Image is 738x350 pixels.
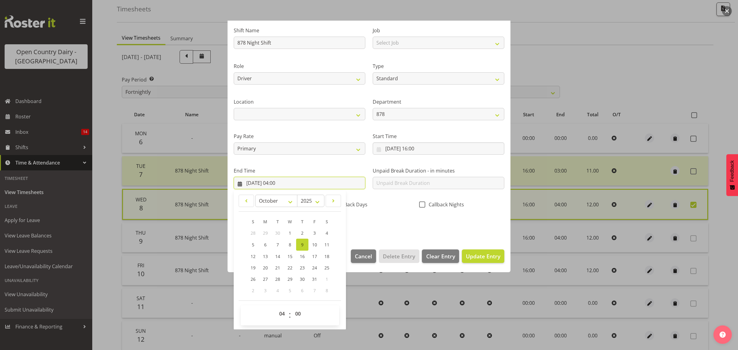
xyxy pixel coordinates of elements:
span: M [263,219,267,225]
span: 16 [300,253,305,259]
label: Start Time [373,133,504,140]
button: Clear Entry [422,249,459,263]
a: 17 [308,251,321,262]
input: Shift Name [234,37,365,49]
span: Update Entry [466,253,500,260]
span: 18 [324,253,329,259]
a: 22 [284,262,296,273]
label: Job [373,27,504,34]
a: 16 [296,251,308,262]
span: Cancel [355,252,372,260]
span: 3 [313,230,316,236]
span: F [313,219,315,225]
img: help-xxl-2.png [720,332,726,338]
span: 28 [275,276,280,282]
a: 3 [308,227,321,239]
a: 26 [247,273,259,285]
span: 10 [312,242,317,248]
a: 4 [321,227,333,239]
a: 1 [284,227,296,239]
label: Department [373,98,504,105]
button: Delete Entry [379,249,419,263]
button: Cancel [351,249,376,263]
span: 17 [312,253,317,259]
a: 31 [308,273,321,285]
span: 9 [301,242,304,248]
a: 13 [259,251,272,262]
span: 4 [276,288,279,293]
span: 5 [252,242,254,248]
a: 11 [321,239,333,251]
span: 6 [301,288,304,293]
span: 25 [324,265,329,271]
span: 6 [264,242,267,248]
span: 1 [326,276,328,282]
span: S [326,219,328,225]
span: 2 [301,230,304,236]
a: 15 [284,251,296,262]
a: 19 [247,262,259,273]
a: 30 [296,273,308,285]
span: 7 [276,242,279,248]
span: : [289,308,291,323]
a: 9 [296,239,308,251]
span: CallBack Days [332,201,367,208]
span: 14 [275,253,280,259]
input: Click to select... [373,142,504,155]
a: 28 [272,273,284,285]
span: 12 [251,253,256,259]
span: T [276,219,279,225]
input: Unpaid Break Duration [373,177,504,189]
span: 4 [326,230,328,236]
span: 8 [289,242,291,248]
span: 24 [312,265,317,271]
span: 20 [263,265,268,271]
a: 5 [247,239,259,251]
a: 6 [259,239,272,251]
span: 2 [252,288,254,293]
label: Unpaid Break Duration - in minutes [373,167,504,174]
span: W [288,219,292,225]
span: 28 [251,230,256,236]
a: 29 [284,273,296,285]
a: 14 [272,251,284,262]
a: 2 [296,227,308,239]
a: 18 [321,251,333,262]
span: 30 [275,230,280,236]
a: 27 [259,273,272,285]
span: 23 [300,265,305,271]
span: 31 [312,276,317,282]
span: 27 [263,276,268,282]
span: 29 [263,230,268,236]
a: 23 [296,262,308,273]
span: Feedback [729,160,735,182]
span: 1 [289,230,291,236]
span: T [301,219,304,225]
label: End Time [234,167,365,174]
span: 21 [275,265,280,271]
a: 8 [284,239,296,251]
span: 13 [263,253,268,259]
span: 30 [300,276,305,282]
a: 12 [247,251,259,262]
span: Clear Entry [426,252,455,260]
a: 20 [259,262,272,273]
span: Callback Nights [425,201,464,208]
a: 10 [308,239,321,251]
button: Feedback - Show survey [726,154,738,196]
span: 19 [251,265,256,271]
span: 22 [288,265,292,271]
span: S [252,219,254,225]
span: 26 [251,276,256,282]
span: Delete Entry [383,252,415,260]
a: 21 [272,262,284,273]
button: Update Entry [462,249,504,263]
a: 7 [272,239,284,251]
span: 11 [324,242,329,248]
span: 15 [288,253,292,259]
label: Shift Name [234,27,365,34]
a: 25 [321,262,333,273]
label: Location [234,98,365,105]
label: Pay Rate [234,133,365,140]
a: 24 [308,262,321,273]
